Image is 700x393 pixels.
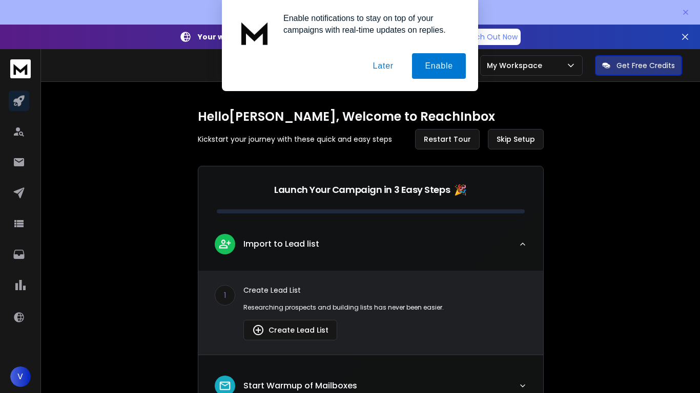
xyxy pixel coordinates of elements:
[10,366,31,387] button: V
[412,53,466,79] button: Enable
[243,380,357,392] p: Start Warmup of Mailboxes
[218,237,232,250] img: lead
[454,183,467,197] span: 🎉
[198,271,543,355] div: leadImport to Lead list
[243,238,319,250] p: Import to Lead list
[198,134,392,144] p: Kickstart your journey with these quick and easy steps
[243,320,337,340] button: Create Lead List
[215,285,235,305] div: 1
[243,303,527,312] p: Researching prospects and building lists has never been easier.
[415,129,480,149] button: Restart Tour
[198,226,543,271] button: leadImport to Lead list
[488,129,544,149] button: Skip Setup
[243,285,527,295] p: Create Lead List
[234,12,275,53] img: notification icon
[252,324,264,336] img: lead
[198,108,544,125] h1: Hello [PERSON_NAME] , Welcome to ReachInbox
[218,379,232,392] img: lead
[497,134,535,144] span: Skip Setup
[274,183,450,197] p: Launch Your Campaign in 3 Easy Steps
[275,12,466,36] div: Enable notifications to stay on top of your campaigns with real-time updates on replies.
[360,53,406,79] button: Later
